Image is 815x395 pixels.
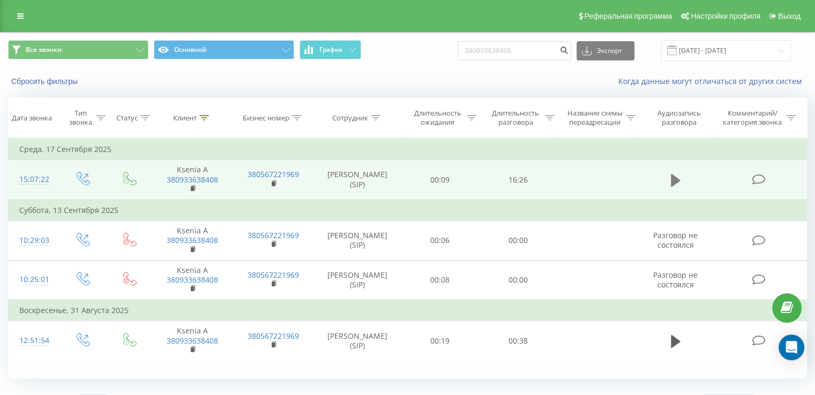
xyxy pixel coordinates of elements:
td: 00:08 [401,260,479,300]
td: Воскресенье, 31 Августа 2025 [9,300,807,321]
td: 00:09 [401,160,479,200]
td: Суббота, 13 Сентября 2025 [9,200,807,221]
div: 10:25:01 [19,269,48,290]
div: Аудиозапись разговора [648,109,711,127]
a: 380567221969 [248,331,299,341]
span: Реферальная программа [584,12,672,20]
span: Разговор не состоялся [653,230,698,250]
a: 380933638408 [167,275,218,285]
div: Сотрудник [332,113,368,123]
a: 380567221969 [248,230,299,240]
td: 00:00 [479,221,557,261]
td: [PERSON_NAME] (SIP) [314,221,401,261]
button: Сбросить фильтры [8,77,83,86]
td: [PERSON_NAME] (SIP) [314,321,401,361]
div: Статус [116,113,138,123]
span: Выход [778,12,801,20]
div: Длительность разговора [489,109,542,127]
td: Среда, 17 Сентября 2025 [9,139,807,160]
div: Клиент [173,113,197,123]
a: 380933638408 [167,336,218,346]
div: 15:07:22 [19,169,48,190]
div: Бизнес номер [243,113,289,123]
div: 12:51:54 [19,330,48,351]
span: Все звонки [26,45,62,54]
div: Длительность ожидания [411,109,465,127]
td: 00:19 [401,321,479,361]
span: Разговор не состоялся [653,270,698,290]
div: 10:29:03 [19,230,48,251]
a: 380567221969 [248,270,299,280]
a: 380567221969 [248,169,299,179]
td: 16:26 [479,160,557,200]
td: Ksenia A [152,221,233,261]
td: Ksenia A [152,321,233,361]
td: 00:06 [401,221,479,261]
td: [PERSON_NAME] (SIP) [314,260,401,300]
button: График [300,40,361,59]
div: Тип звонка [68,109,93,127]
div: Комментарий/категория звонка [721,109,783,127]
div: Название схемы переадресации [567,109,623,127]
button: Основной [154,40,294,59]
a: 380933638408 [167,174,218,185]
div: Дата звонка [12,113,52,123]
a: 380933638408 [167,235,218,245]
span: Настройки профиля [691,12,760,20]
button: Экспорт [577,41,634,60]
div: Open Intercom Messenger [779,335,804,360]
span: График [319,46,343,54]
td: Ksenia A [152,260,233,300]
td: [PERSON_NAME] (SIP) [314,160,401,200]
td: 00:00 [479,260,557,300]
td: 00:38 [479,321,557,361]
input: Поиск по номеру [458,41,571,60]
button: Все звонки [8,40,148,59]
td: Ksenia A [152,160,233,200]
a: Когда данные могут отличаться от других систем [618,76,807,86]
